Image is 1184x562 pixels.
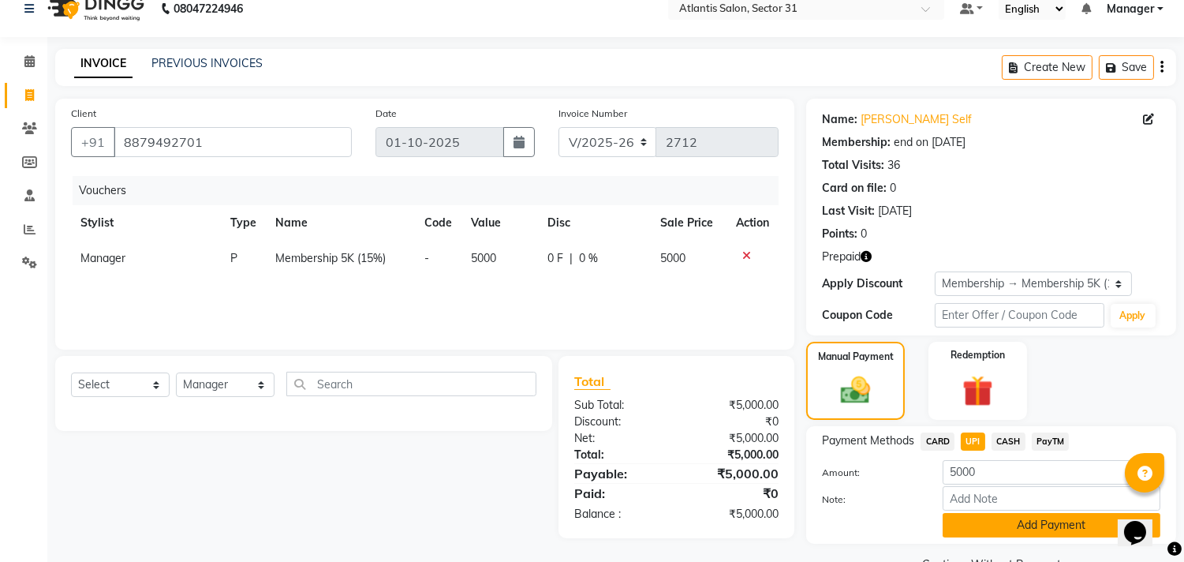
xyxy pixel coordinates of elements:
[822,249,861,265] span: Prepaid
[861,111,972,128] a: [PERSON_NAME] Self
[547,250,563,267] span: 0 F
[951,348,1005,362] label: Redemption
[562,484,677,503] div: Paid:
[74,50,133,78] a: INVOICE
[822,433,914,449] span: Payment Methods
[1107,1,1154,17] span: Manager
[570,250,573,267] span: |
[822,134,891,151] div: Membership:
[894,134,966,151] div: end on [DATE]
[562,506,677,523] div: Balance :
[574,373,611,390] span: Total
[677,447,791,463] div: ₹5,000.00
[114,127,352,157] input: Search by Name/Mobile/Email/Code
[562,414,677,430] div: Discount:
[992,433,1025,451] span: CASH
[275,251,386,265] span: Membership 5K (15%)
[953,372,1003,410] img: _gift.svg
[286,372,536,396] input: Search
[677,414,791,430] div: ₹0
[726,205,779,241] th: Action
[677,464,791,483] div: ₹5,000.00
[151,56,263,70] a: PREVIOUS INVOICES
[266,205,415,241] th: Name
[822,275,935,292] div: Apply Discount
[73,176,790,205] div: Vouchers
[822,307,935,324] div: Coupon Code
[651,205,727,241] th: Sale Price
[71,205,221,241] th: Stylist
[221,205,266,241] th: Type
[822,180,887,197] div: Card on file:
[822,203,875,219] div: Last Visit:
[943,460,1160,485] input: Amount
[1099,55,1154,80] button: Save
[424,251,429,265] span: -
[562,430,677,447] div: Net:
[810,466,931,480] label: Amount:
[660,251,685,265] span: 5000
[558,107,627,121] label: Invoice Number
[878,203,912,219] div: [DATE]
[890,180,896,197] div: 0
[221,241,266,276] td: P
[677,506,791,523] div: ₹5,000.00
[961,433,985,451] span: UPI
[677,484,791,503] div: ₹0
[71,107,96,121] label: Client
[887,157,900,174] div: 36
[562,397,677,414] div: Sub Total:
[1002,55,1092,80] button: Create New
[677,430,791,447] div: ₹5,000.00
[921,433,954,451] span: CARD
[943,486,1160,511] input: Add Note
[822,226,857,242] div: Points:
[1032,433,1070,451] span: PayTM
[80,251,125,265] span: Manager
[562,464,677,483] div: Payable:
[461,205,538,241] th: Value
[579,250,598,267] span: 0 %
[538,205,651,241] th: Disc
[562,447,677,463] div: Total:
[810,493,931,507] label: Note:
[1111,304,1156,328] button: Apply
[861,226,867,242] div: 0
[935,303,1104,328] input: Enter Offer / Coupon Code
[415,205,461,241] th: Code
[1118,499,1168,546] iframe: chat widget
[822,157,884,174] div: Total Visits:
[818,350,894,364] label: Manual Payment
[831,373,879,407] img: _cash.svg
[71,127,115,157] button: +91
[822,111,857,128] div: Name:
[943,513,1160,538] button: Add Payment
[375,107,397,121] label: Date
[471,251,496,265] span: 5000
[677,397,791,414] div: ₹5,000.00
